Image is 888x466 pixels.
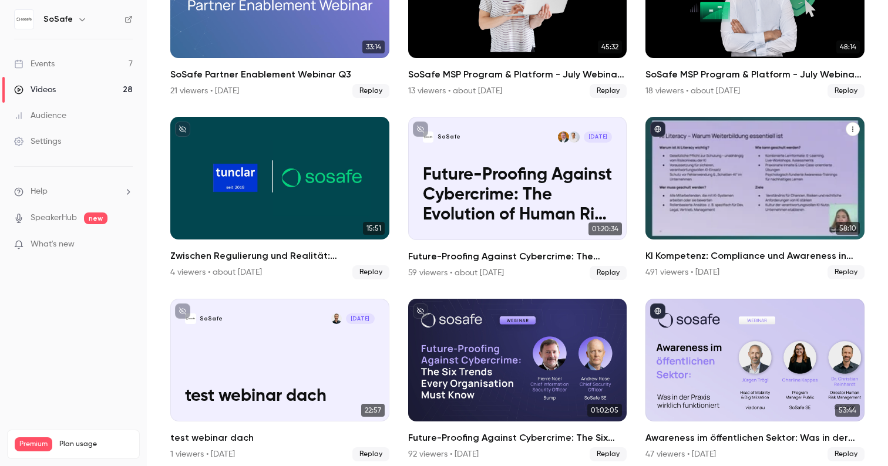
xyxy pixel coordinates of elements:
h2: SoSafe Partner Enablement Webinar Q3 [170,67,389,82]
li: help-dropdown-opener [14,185,133,198]
h2: Future-Proofing Against Cybercrime: The Evolution of Human Risk Management [408,249,627,264]
a: 15:51Zwischen Regulierung und Realität: Cybersicherheit, KI & Compliance 20254 viewers • about [D... [170,117,389,280]
span: Replay [828,84,865,98]
p: Future-Proofing Against Cybercrime: The Evolution of Human Risk Management [423,166,612,225]
div: 491 viewers • [DATE] [645,266,719,278]
li: Zwischen Regulierung und Realität: Cybersicherheit, KI & Compliance 2025 [170,117,389,280]
li: Future-Proofing Against Cybercrime: The Evolution of Human Risk Management [408,117,627,280]
span: What's new [31,238,75,251]
span: Replay [352,265,389,279]
h2: Awareness im öffentlichen Sektor: Was in der Praxis wirklich funktioniert [645,431,865,445]
span: 48:14 [836,40,860,53]
div: 47 viewers • [DATE] [645,448,716,460]
button: unpublished [175,303,190,319]
span: Replay [828,447,865,461]
button: unpublished [175,121,190,137]
a: SpeakerHub [31,212,77,224]
h2: Zwischen Regulierung und Realität: Cybersicherheit, KI & Compliance 2025 [170,249,389,263]
span: Replay [828,265,865,279]
img: SoSafe [15,10,33,29]
h2: test webinar dach [170,431,389,445]
h2: SoSafe MSP Program & Platform - July Webinar Series: Part 2 [408,67,627,82]
span: new [84,212,107,224]
span: 53:44 [835,404,860,417]
div: 59 viewers • about [DATE] [408,267,504,279]
span: Replay [590,447,627,461]
span: 33:14 [362,40,385,53]
span: 01:02:05 [587,404,622,417]
img: test webinar dach [185,313,196,325]
div: 21 viewers • [DATE] [170,85,239,97]
div: Events [14,58,55,70]
div: 18 viewers • about [DATE] [645,85,740,97]
span: Replay [590,266,627,280]
p: SoSafe [200,315,223,323]
div: 4 viewers • about [DATE] [170,266,262,278]
img: Future-Proofing Against Cybercrime: The Evolution of Human Risk Management [423,131,434,143]
img: Daniel Schneersohn [558,131,569,143]
a: test webinar dachSoSafeDr. Christian Reinhardt[DATE]test webinar dach22:57test webinar dach1 view... [170,299,389,462]
span: 58:10 [836,222,860,235]
span: 45:32 [598,40,622,53]
li: test webinar dach [170,299,389,462]
div: 1 viewers • [DATE] [170,448,235,460]
div: 92 viewers • [DATE] [408,448,479,460]
span: Premium [15,437,52,451]
span: 22:57 [361,404,385,417]
a: 01:02:05Future-Proofing Against Cybercrime: The Six Trends Every Organisation Must Know92 viewers... [408,299,627,462]
span: Plan usage [59,440,132,449]
div: Settings [14,136,61,147]
h6: SoSafe [43,13,73,25]
div: 13 viewers • about [DATE] [408,85,502,97]
a: 58:10KI Kompetenz: Compliance und Awareness in Zeiten des EU AI Acts491 viewers • [DATE]Replay [645,117,865,280]
div: Audience [14,110,66,121]
span: Replay [352,84,389,98]
button: unpublished [413,303,428,319]
span: Replay [352,447,389,461]
button: unpublished [413,121,428,137]
li: KI Kompetenz: Compliance und Awareness in Zeiten des EU AI Acts [645,117,865,280]
h2: Future-Proofing Against Cybercrime: The Six Trends Every Organisation Must Know [408,431,627,445]
button: published [650,121,665,137]
h2: KI Kompetenz: Compliance und Awareness in Zeiten des EU AI Acts [645,249,865,263]
span: [DATE] [584,131,612,143]
p: test webinar dach [185,387,374,407]
li: Awareness im öffentlichen Sektor: Was in der Praxis wirklich funktioniert [645,299,865,462]
img: Jonas Beckmann [569,131,580,143]
span: Replay [590,84,627,98]
a: 53:44Awareness im öffentlichen Sektor: Was in der Praxis wirklich funktioniert47 viewers • [DATE]... [645,299,865,462]
h2: SoSafe MSP Program & Platform - July Webinar Series: Part 1 [645,67,865,82]
li: Future-Proofing Against Cybercrime: The Six Trends Every Organisation Must Know [408,299,627,462]
span: Help [31,185,48,198]
span: 15:51 [363,222,385,235]
p: SoSafe [438,133,460,141]
a: Future-Proofing Against Cybercrime: The Evolution of Human Risk ManagementSoSafeJonas BeckmannDan... [408,117,627,280]
span: 01:20:34 [588,222,622,235]
button: published [650,303,665,319]
span: [DATE] [346,313,374,325]
div: Videos [14,84,56,96]
img: Dr. Christian Reinhardt [331,313,342,325]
